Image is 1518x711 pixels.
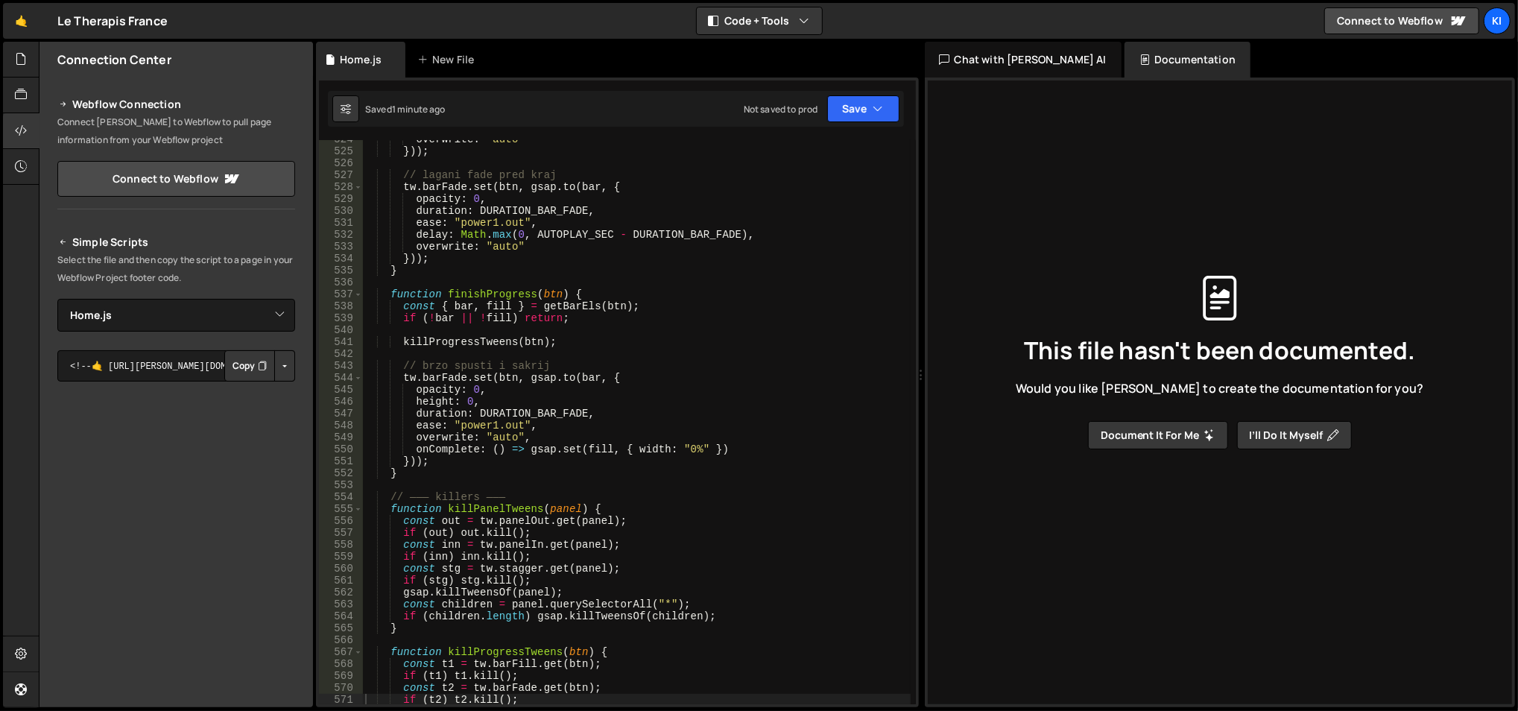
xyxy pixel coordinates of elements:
[319,503,363,515] div: 555
[319,563,363,575] div: 560
[319,145,363,157] div: 525
[319,408,363,420] div: 547
[319,324,363,336] div: 540
[319,634,363,646] div: 566
[319,467,363,479] div: 552
[319,229,363,241] div: 532
[319,694,363,706] div: 571
[319,241,363,253] div: 533
[1088,421,1228,449] button: Document it for me
[319,300,363,312] div: 538
[319,193,363,205] div: 529
[57,95,295,113] h2: Webflow Connection
[319,396,363,408] div: 546
[417,52,480,67] div: New File
[319,587,363,598] div: 562
[319,658,363,670] div: 568
[57,233,295,251] h2: Simple Scripts
[319,312,363,324] div: 539
[319,217,363,229] div: 531
[1125,42,1250,78] div: Documentation
[57,251,295,287] p: Select the file and then copy the script to a page in your Webflow Project footer code.
[319,455,363,467] div: 551
[319,336,363,348] div: 541
[319,670,363,682] div: 569
[319,205,363,217] div: 530
[319,575,363,587] div: 561
[319,253,363,265] div: 534
[340,52,382,67] div: Home.js
[319,622,363,634] div: 565
[57,51,171,68] h2: Connection Center
[319,443,363,455] div: 550
[224,350,275,382] button: Copy
[319,598,363,610] div: 563
[319,384,363,396] div: 545
[319,157,363,169] div: 526
[319,360,363,372] div: 543
[319,527,363,539] div: 557
[319,288,363,300] div: 537
[319,372,363,384] div: 544
[319,515,363,527] div: 556
[57,550,297,684] iframe: YouTube video player
[827,95,899,122] button: Save
[57,161,295,197] a: Connect to Webflow
[319,420,363,432] div: 548
[925,42,1122,78] div: Chat with [PERSON_NAME] AI
[1484,7,1511,34] a: Ki
[319,646,363,658] div: 567
[319,169,363,181] div: 527
[1016,380,1423,396] span: Would you like [PERSON_NAME] to create the documentation for you?
[319,265,363,276] div: 535
[1237,421,1352,449] button: I’ll do it myself
[1024,338,1415,362] span: This file hasn't been documented.
[57,406,297,540] iframe: YouTube video player
[319,682,363,694] div: 570
[744,103,818,116] div: Not saved to prod
[3,3,39,39] a: 🤙
[319,432,363,443] div: 549
[57,12,168,30] div: Le Therapis France
[319,539,363,551] div: 558
[697,7,822,34] button: Code + Tools
[319,348,363,360] div: 542
[224,350,295,382] div: Button group with nested dropdown
[392,103,446,116] div: 1 minute ago
[319,610,363,622] div: 564
[319,181,363,193] div: 528
[57,113,295,149] p: Connect [PERSON_NAME] to Webflow to pull page information from your Webflow project
[319,491,363,503] div: 554
[365,103,446,116] div: Saved
[319,479,363,491] div: 553
[1324,7,1479,34] a: Connect to Webflow
[319,551,363,563] div: 559
[319,276,363,288] div: 536
[57,350,295,382] textarea: <!--🤙 [URL][PERSON_NAME][DOMAIN_NAME]> <script>document.addEventListener("DOMContentLoaded", func...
